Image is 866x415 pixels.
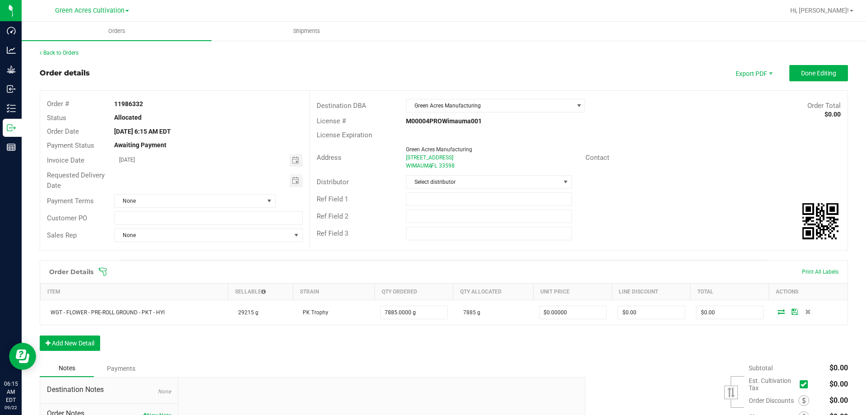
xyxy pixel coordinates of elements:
span: Save Order Detail [788,309,802,314]
strong: [DATE] 6:15 AM EDT [114,128,171,135]
span: Green Acres Manufacturing [406,99,573,112]
img: Scan me! [802,203,838,239]
li: Export PDF [726,65,780,81]
span: None [158,388,171,395]
strong: M00004PROWimauma001 [406,117,482,125]
span: Sales Rep [47,231,77,239]
div: Notes [40,360,94,377]
span: Shipments [281,27,332,35]
a: Shipments [212,22,401,41]
a: Orders [22,22,212,41]
span: 33598 [439,163,455,169]
strong: 11986332 [114,100,143,107]
input: 0 [539,306,606,319]
h1: Order Details [49,268,93,275]
input: 0 [618,306,685,319]
span: Ref Field 2 [317,212,348,220]
inline-svg: Inbound [7,84,16,93]
span: None [115,229,290,242]
span: Status [47,114,66,122]
p: 09/22 [4,404,18,411]
span: Order # [47,100,69,108]
input: 0 [696,306,763,319]
strong: $0.00 [825,111,841,118]
span: Destination DBA [317,102,366,110]
span: Invoice Date [47,156,84,164]
div: Order details [40,68,90,79]
button: Add New Detail [40,336,100,351]
span: Address [317,154,341,162]
span: Green Acres Cultivation [55,7,124,14]
th: Actions [769,284,848,300]
span: License Expiration [317,131,372,139]
th: Qty Allocated [453,284,534,300]
span: WIMAUMA [406,163,432,169]
span: Hi, [PERSON_NAME]! [790,7,849,14]
span: Toggle calendar [290,154,303,167]
th: Item [41,284,228,300]
span: $0.00 [829,380,848,388]
th: Total [691,284,769,300]
th: Qty Ordered [375,284,453,300]
span: [STREET_ADDRESS] [406,154,453,161]
span: Contact [585,154,609,162]
a: Back to Orders [40,50,78,56]
button: Done Editing [789,65,848,81]
qrcode: 11986332 [802,203,838,239]
span: Orders [96,27,138,35]
th: Sellable [228,284,293,300]
strong: Allocated [114,114,142,121]
div: Payments [94,360,148,377]
span: Toggle calendar [290,174,303,187]
span: Order Date [47,127,79,135]
span: Customer PO [47,214,87,222]
span: Est. Cultivation Tax [749,377,796,392]
span: Destination Notes [47,384,171,395]
th: Unit Price [534,284,612,300]
inline-svg: Dashboard [7,26,16,35]
span: $0.00 [829,364,848,372]
span: Ref Field 3 [317,229,348,238]
span: Select distributor [406,176,560,188]
span: Ref Field 1 [317,195,348,203]
span: Done Editing [801,70,836,77]
inline-svg: Analytics [7,46,16,55]
iframe: Resource center [9,343,36,370]
span: Payment Terms [47,197,94,205]
span: Green Acres Manufacturing [406,146,472,153]
span: Distributor [317,178,349,186]
span: Subtotal [749,364,773,372]
span: Order Total [807,102,841,110]
span: Calculate cultivation tax [800,378,812,391]
inline-svg: Reports [7,143,16,152]
inline-svg: Grow [7,65,16,74]
th: Line Discount [612,284,691,300]
span: FL [431,163,437,169]
span: None [115,195,264,207]
span: $0.00 [829,396,848,405]
span: Delete Order Detail [802,309,815,314]
span: 29215 g [234,309,258,316]
span: License # [317,117,346,125]
inline-svg: Outbound [7,123,16,132]
inline-svg: Inventory [7,104,16,113]
span: Order Discounts [749,397,798,404]
span: Requested Delivery Date [47,171,105,190]
input: 0 [381,306,447,319]
strong: Awaiting Payment [114,141,166,149]
span: WGT - FLOWER - PRE-ROLL GROUND - PKT - HYI [46,309,165,316]
span: PK Trophy [298,309,328,316]
th: Strain [293,284,374,300]
span: 7885 g [459,309,480,316]
p: 06:15 AM EDT [4,380,18,404]
span: Payment Status [47,141,94,149]
span: , [430,163,431,169]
